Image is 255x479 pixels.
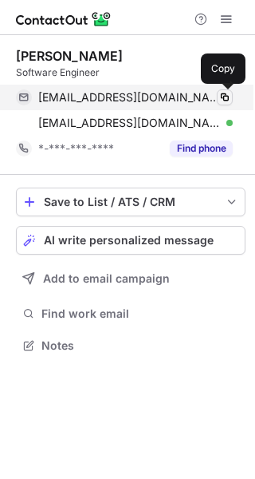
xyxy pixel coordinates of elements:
[16,10,112,29] img: ContactOut v5.3.10
[16,226,245,255] button: AI write personalized message
[16,65,245,80] div: Software Engineer
[16,264,245,293] button: Add to email campaign
[41,338,239,353] span: Notes
[16,303,245,325] button: Find work email
[38,116,221,130] span: [EMAIL_ADDRESS][DOMAIN_NAME]
[16,188,245,216] button: save-profile-one-click
[41,307,239,321] span: Find work email
[44,234,214,247] span: AI write personalized message
[38,90,221,105] span: [EMAIL_ADDRESS][DOMAIN_NAME]
[44,196,218,208] div: Save to List / ATS / CRM
[16,48,123,64] div: [PERSON_NAME]
[16,335,245,357] button: Notes
[43,272,170,285] span: Add to email campaign
[170,141,233,156] button: Reveal Button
